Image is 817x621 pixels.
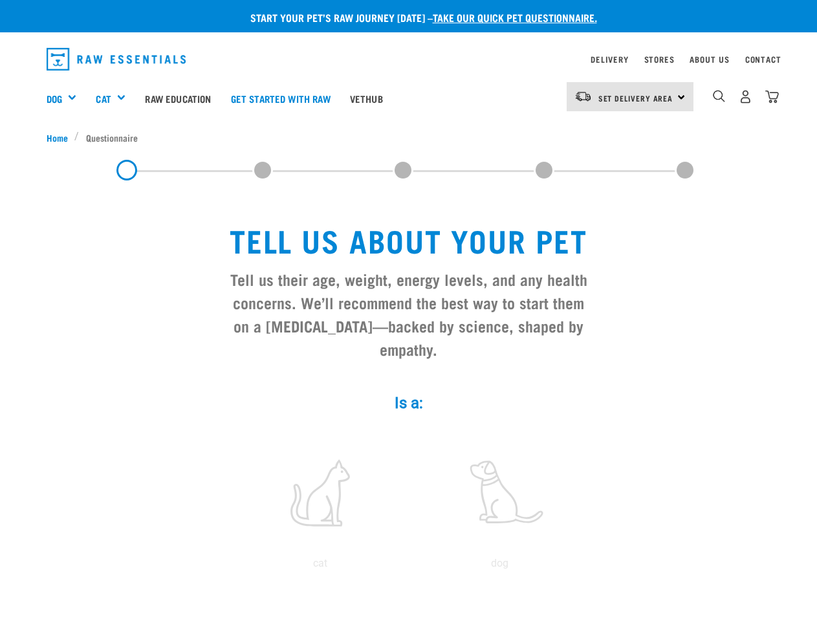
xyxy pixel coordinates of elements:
img: home-icon@2x.png [765,90,779,103]
nav: breadcrumbs [47,131,771,144]
a: Get started with Raw [221,72,340,124]
h1: Tell us about your pet [225,222,593,257]
a: Vethub [340,72,393,124]
a: Home [47,131,75,144]
label: Is a: [215,391,603,415]
a: Delivery [591,57,628,61]
span: Set Delivery Area [598,96,673,100]
span: Home [47,131,68,144]
a: Contact [745,57,781,61]
a: take our quick pet questionnaire. [433,14,597,20]
nav: dropdown navigation [36,43,781,76]
p: cat [233,556,408,571]
img: van-moving.png [574,91,592,102]
img: Raw Essentials Logo [47,48,186,71]
img: home-icon-1@2x.png [713,90,725,102]
a: Raw Education [135,72,221,124]
img: user.png [739,90,752,103]
a: Stores [644,57,675,61]
a: Cat [96,91,111,106]
a: Dog [47,91,62,106]
a: About Us [690,57,729,61]
h3: Tell us their age, weight, energy levels, and any health concerns. We’ll recommend the best way t... [225,267,593,360]
p: dog [413,556,587,571]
